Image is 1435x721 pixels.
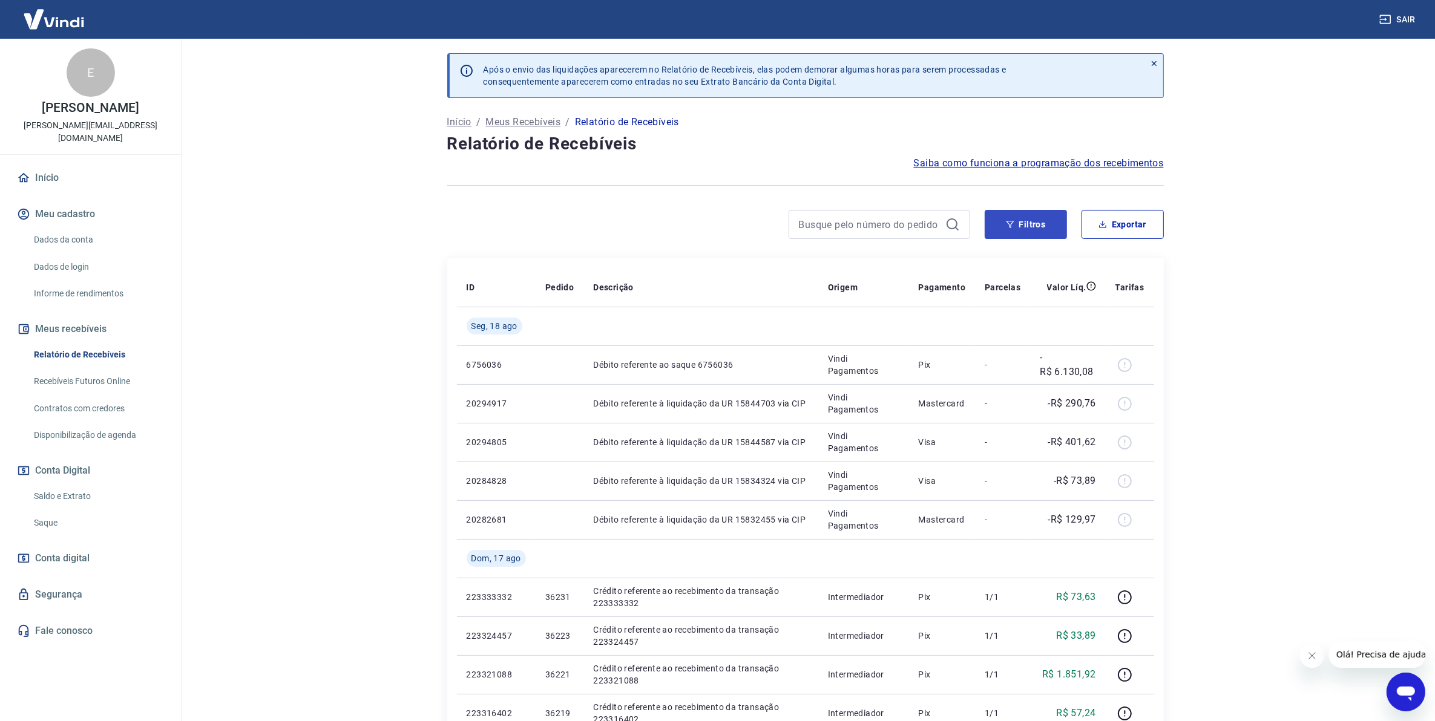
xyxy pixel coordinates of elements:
[565,115,570,129] p: /
[1056,590,1095,604] p: R$ 73,63
[484,64,1006,88] p: Após o envio das liquidações aparecerem no Relatório de Recebíveis, elas podem demorar algumas ho...
[15,316,166,342] button: Meus recebíveis
[918,514,965,526] p: Mastercard
[42,102,139,114] p: [PERSON_NAME]
[1042,667,1095,682] p: R$ 1.851,92
[985,436,1020,448] p: -
[828,668,899,680] p: Intermediador
[485,115,560,129] a: Meus Recebíveis
[985,668,1020,680] p: 1/1
[29,281,166,306] a: Informe de rendimentos
[828,630,899,642] p: Intermediador
[471,320,517,332] span: Seg, 18 ago
[1048,435,1096,449] p: -R$ 401,62
[1329,641,1425,668] iframe: Mensagem da empresa
[29,369,166,394] a: Recebíveis Futuros Online
[918,591,965,603] p: Pix
[1048,512,1096,527] p: -R$ 129,97
[545,281,574,293] p: Pedido
[985,281,1020,293] p: Parcelas
[828,707,899,719] p: Intermediador
[29,255,166,279] a: Dados de login
[593,397,809,409] p: Débito referente à liquidação da UR 15844703 via CIP
[828,469,899,493] p: Vindi Pagamentos
[467,630,526,642] p: 223324457
[914,156,1164,171] a: Saiba como funciona a programação dos recebimentos
[1048,396,1096,411] p: -R$ 290,76
[593,281,634,293] p: Descrição
[29,423,166,448] a: Disponibilização de agenda
[575,115,679,129] p: Relatório de Recebíveis
[918,668,965,680] p: Pix
[828,430,899,454] p: Vindi Pagamentos
[918,397,965,409] p: Mastercard
[15,165,166,191] a: Início
[15,545,166,572] a: Conta digital
[985,707,1020,719] p: 1/1
[545,668,574,680] p: 36221
[1300,644,1324,668] iframe: Fechar mensagem
[918,475,965,487] p: Visa
[918,281,965,293] p: Pagamento
[918,436,965,448] p: Visa
[1115,281,1144,293] p: Tarifas
[828,353,899,377] p: Vindi Pagamentos
[918,630,965,642] p: Pix
[15,618,166,644] a: Fale conosco
[447,115,471,129] a: Início
[471,552,521,564] span: Dom, 17 ago
[10,119,171,145] p: [PERSON_NAME][EMAIL_ADDRESS][DOMAIN_NAME]
[15,457,166,484] button: Conta Digital
[593,436,809,448] p: Débito referente à liquidação da UR 15844587 via CIP
[918,707,965,719] p: Pix
[467,281,475,293] p: ID
[985,630,1020,642] p: 1/1
[35,550,90,567] span: Conta digital
[467,514,526,526] p: 20282681
[67,48,115,97] div: E
[985,359,1020,371] p: -
[29,227,166,252] a: Dados da conta
[29,342,166,367] a: Relatório de Recebíveis
[828,591,899,603] p: Intermediador
[15,1,93,38] img: Vindi
[467,668,526,680] p: 223321088
[467,436,526,448] p: 20294805
[447,132,1164,156] h4: Relatório de Recebíveis
[29,396,166,421] a: Contratos com credores
[593,359,809,371] p: Débito referente ao saque 6756036
[985,210,1067,239] button: Filtros
[467,707,526,719] p: 223316402
[1387,673,1425,711] iframe: Botão para abrir a janela de mensagens
[828,281,858,293] p: Origem
[467,591,526,603] p: 223333332
[985,475,1020,487] p: -
[985,397,1020,409] p: -
[985,591,1020,603] p: 1/1
[1047,281,1086,293] p: Valor Líq.
[476,115,481,129] p: /
[7,8,102,18] span: Olá! Precisa de ajuda?
[799,215,941,233] input: Busque pelo número do pedido
[545,630,574,642] p: 36223
[985,514,1020,526] p: -
[29,511,166,535] a: Saque
[1056,628,1095,643] p: R$ 33,89
[828,391,899,416] p: Vindi Pagamentos
[1082,210,1164,239] button: Exportar
[593,585,809,609] p: Crédito referente ao recebimento da transação 223333332
[467,359,526,371] p: 6756036
[467,397,526,409] p: 20294917
[1040,350,1095,379] p: -R$ 6.130,08
[593,475,809,487] p: Débito referente à liquidação da UR 15834324 via CIP
[545,707,574,719] p: 36219
[545,591,574,603] p: 36231
[918,359,965,371] p: Pix
[1056,706,1095,720] p: R$ 57,24
[467,475,526,487] p: 20284828
[593,662,809,687] p: Crédito referente ao recebimento da transação 223321088
[828,507,899,532] p: Vindi Pagamentos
